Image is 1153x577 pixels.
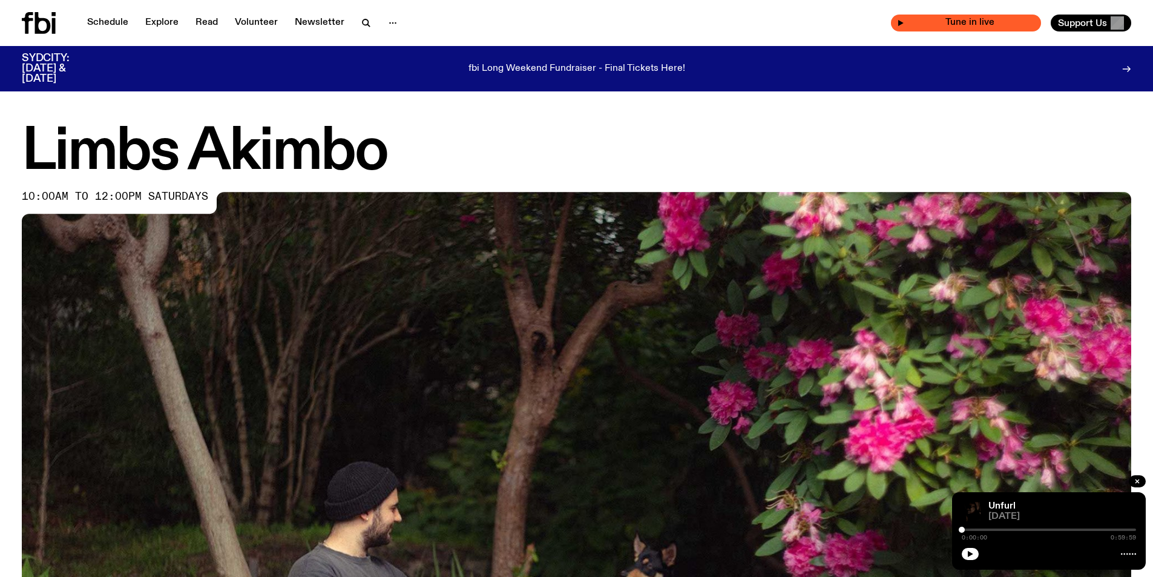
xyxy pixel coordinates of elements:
[188,15,225,31] a: Read
[962,535,987,541] span: 0:00:00
[1111,535,1136,541] span: 0:59:59
[22,192,208,202] span: 10:00am to 12:00pm saturdays
[891,15,1041,31] button: On AirMi Gente/My PeopleTune in live
[22,125,1131,180] h1: Limbs Akimbo
[1051,15,1131,31] button: Support Us
[80,15,136,31] a: Schedule
[904,18,1035,27] span: Tune in live
[988,501,1016,511] a: Unfurl
[287,15,352,31] a: Newsletter
[228,15,285,31] a: Volunteer
[1058,18,1107,28] span: Support Us
[468,64,685,74] p: fbi Long Weekend Fundraiser - Final Tickets Here!
[22,53,99,84] h3: SYDCITY: [DATE] & [DATE]
[988,512,1136,521] span: [DATE]
[138,15,186,31] a: Explore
